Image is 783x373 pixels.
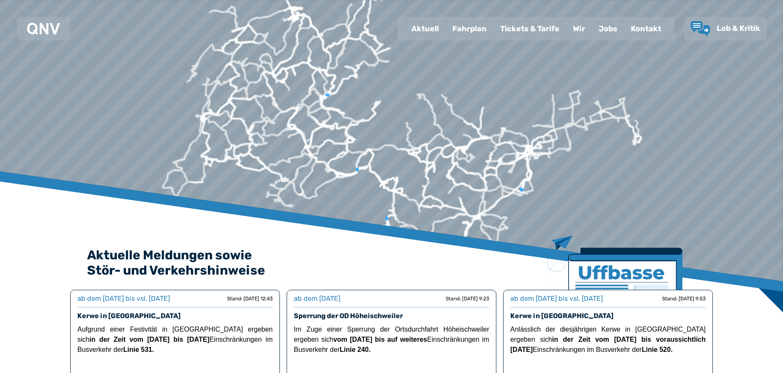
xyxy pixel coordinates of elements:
[493,18,566,40] a: Tickets & Tarife
[294,312,403,320] a: Sperrung der OD Höheischweiler
[87,248,696,278] h2: Aktuelle Meldungen sowie Stör- und Verkehrshinweise
[27,20,60,37] a: QNV Logo
[294,294,340,304] div: ab dem [DATE]
[147,336,209,343] strong: [DATE] bis [DATE]
[662,295,706,302] div: Stand: [DATE] 9:53
[77,294,170,304] div: ab dem [DATE] bis vsl. [DATE]
[333,336,427,343] strong: vom [DATE] bis auf weiteres
[592,18,624,40] a: Jobs
[624,18,668,40] a: Kontakt
[510,294,603,304] div: ab dem [DATE] bis vsl. [DATE]
[294,326,489,353] span: Im Zuge einer Sperrung der Ortsdurchfahrt Höheischweiler ergeben sich Einschränkungen im Busverke...
[405,18,446,40] a: Aktuell
[642,346,673,353] strong: Linie 520.
[510,312,613,320] a: Kerwe in [GEOGRAPHIC_DATA]
[446,18,493,40] a: Fahrplan
[691,21,760,36] a: Lob & Kritik
[123,346,154,353] strong: Linie 531.
[89,336,143,343] strong: in der Zeit vom
[77,312,181,320] a: Kerwe in [GEOGRAPHIC_DATA]
[27,23,60,35] img: QNV Logo
[227,295,273,302] div: Stand: [DATE] 12:43
[510,336,706,353] strong: in der Zeit vom [DATE] bis voraussichtlich [DATE]
[566,18,592,40] a: Wir
[340,346,371,353] strong: Linie 240.
[446,295,489,302] div: Stand: [DATE] 9:23
[717,24,760,33] span: Lob & Kritik
[77,326,273,353] span: Aufgrund einer Festivität in [GEOGRAPHIC_DATA] ergeben sich Einschränkungen im Busverkehr der
[547,236,682,341] img: Zeitung mit Titel Uffbase
[510,326,706,353] span: Anlässlich der diesjährigen Kerwe in [GEOGRAPHIC_DATA] ergeben sich Einschränkungen im Busverkehr...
